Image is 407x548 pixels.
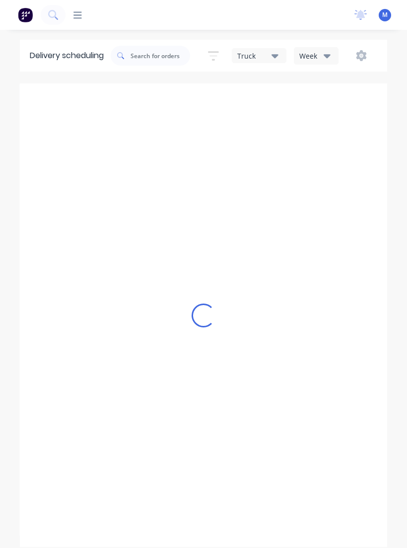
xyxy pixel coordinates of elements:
[232,48,286,63] button: Truck
[382,10,388,19] span: M
[20,40,111,72] div: Delivery scheduling
[18,7,33,22] img: Factory
[237,51,274,61] div: Truck
[131,46,190,66] input: Search for orders
[299,51,328,61] div: Week
[294,47,339,65] button: Week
